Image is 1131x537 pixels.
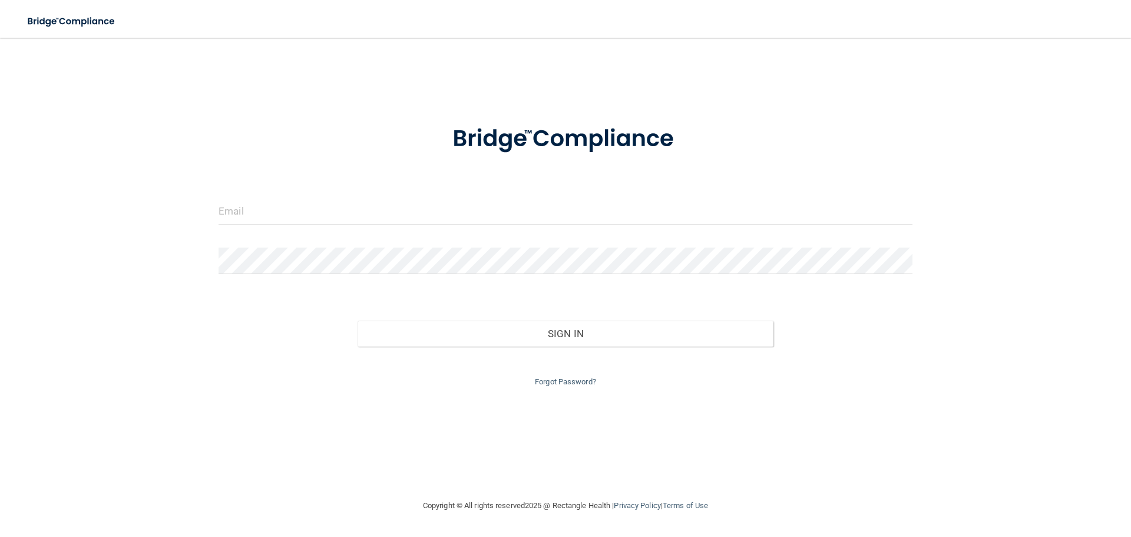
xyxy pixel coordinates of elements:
[219,198,912,225] input: Email
[663,501,708,510] a: Terms of Use
[350,487,781,525] div: Copyright © All rights reserved 2025 @ Rectangle Health | |
[358,321,774,347] button: Sign In
[614,501,660,510] a: Privacy Policy
[18,9,126,34] img: bridge_compliance_login_screen.278c3ca4.svg
[535,377,596,386] a: Forgot Password?
[428,108,703,170] img: bridge_compliance_login_screen.278c3ca4.svg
